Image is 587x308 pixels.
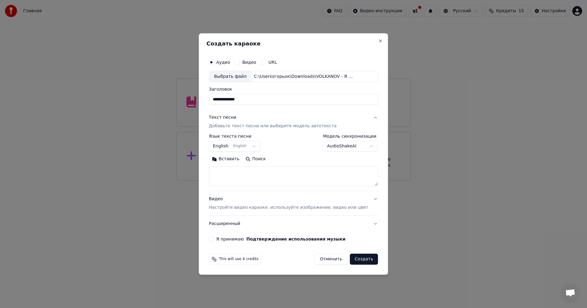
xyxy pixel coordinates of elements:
label: Язык текста песни [209,134,260,139]
div: C:\Users\Ігорьок\Downloads\VOLKANOV - Я НЕ БУДУ ПИТИ - VOLKANOV OFFICIAL-30.9-187.1.mp3 [251,74,355,80]
button: Я принимаю [246,237,345,241]
label: Модель синхронизации [323,134,378,139]
label: Аудио [216,60,230,64]
button: Вставить [209,154,242,164]
button: Поиск [242,154,269,164]
label: Заголовок [209,87,378,92]
label: Я принимаю [216,237,345,241]
div: Видео [209,196,368,211]
div: Выбрать файл [209,71,251,82]
p: Добавьте текст песни или выберите модель автотекста [209,123,337,129]
h2: Создать караоке [206,41,380,46]
label: Видео [242,60,256,64]
span: This will use 4 credits [219,257,258,262]
button: Текст песниДобавьте текст песни или выберите модель автотекста [209,110,378,134]
button: Создать [350,254,378,265]
div: Текст песни [209,115,236,121]
button: Отменить [315,254,347,265]
button: Расширенный [209,216,378,232]
div: Текст песниДобавьте текст песни или выберите модель автотекста [209,134,378,191]
button: ВидеоНастройте видео караоке: используйте изображение, видео или цвет [209,191,378,216]
label: URL [268,60,277,64]
p: Настройте видео караоке: используйте изображение, видео или цвет [209,205,368,211]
